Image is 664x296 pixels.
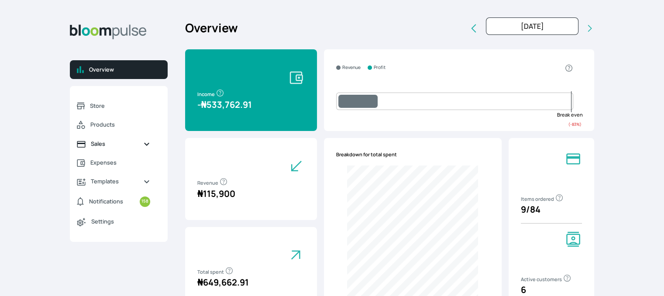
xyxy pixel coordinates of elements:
[70,17,168,286] aside: Sidebar
[70,172,157,191] a: Templates
[374,64,385,71] small: Profit
[197,91,224,97] span: Income
[521,276,571,282] span: Active customers
[70,96,157,115] a: Store
[70,24,147,39] img: Bloom Logo
[70,134,157,153] a: Sales
[70,212,157,231] a: Settings
[89,65,161,74] span: Overview
[91,177,136,186] span: Templates
[70,191,157,212] a: Notifications158
[91,140,136,148] span: Sales
[201,99,206,110] span: ₦
[90,158,150,167] span: Expenses
[185,19,238,37] h2: Overview
[91,217,150,226] span: Settings
[70,153,157,172] a: Expenses
[70,60,168,79] a: Overview
[90,120,150,129] span: Products
[140,196,150,207] small: 158
[197,268,234,275] span: Total spent
[521,196,564,202] span: Items ordered
[89,197,123,206] span: Notifications
[197,276,203,288] span: ₦
[521,203,582,216] p: 9 / 84
[197,188,235,200] span: 115,900
[197,99,252,110] span: - 533,762.91
[197,276,249,288] span: 649,662.91
[90,102,150,110] span: Store
[197,179,228,186] span: Revenue
[70,115,157,134] a: Products
[568,121,581,127] small: ( -83 %)
[342,64,361,71] small: Revenue
[336,151,397,158] span: Breakdown for total spent
[197,188,203,200] span: ₦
